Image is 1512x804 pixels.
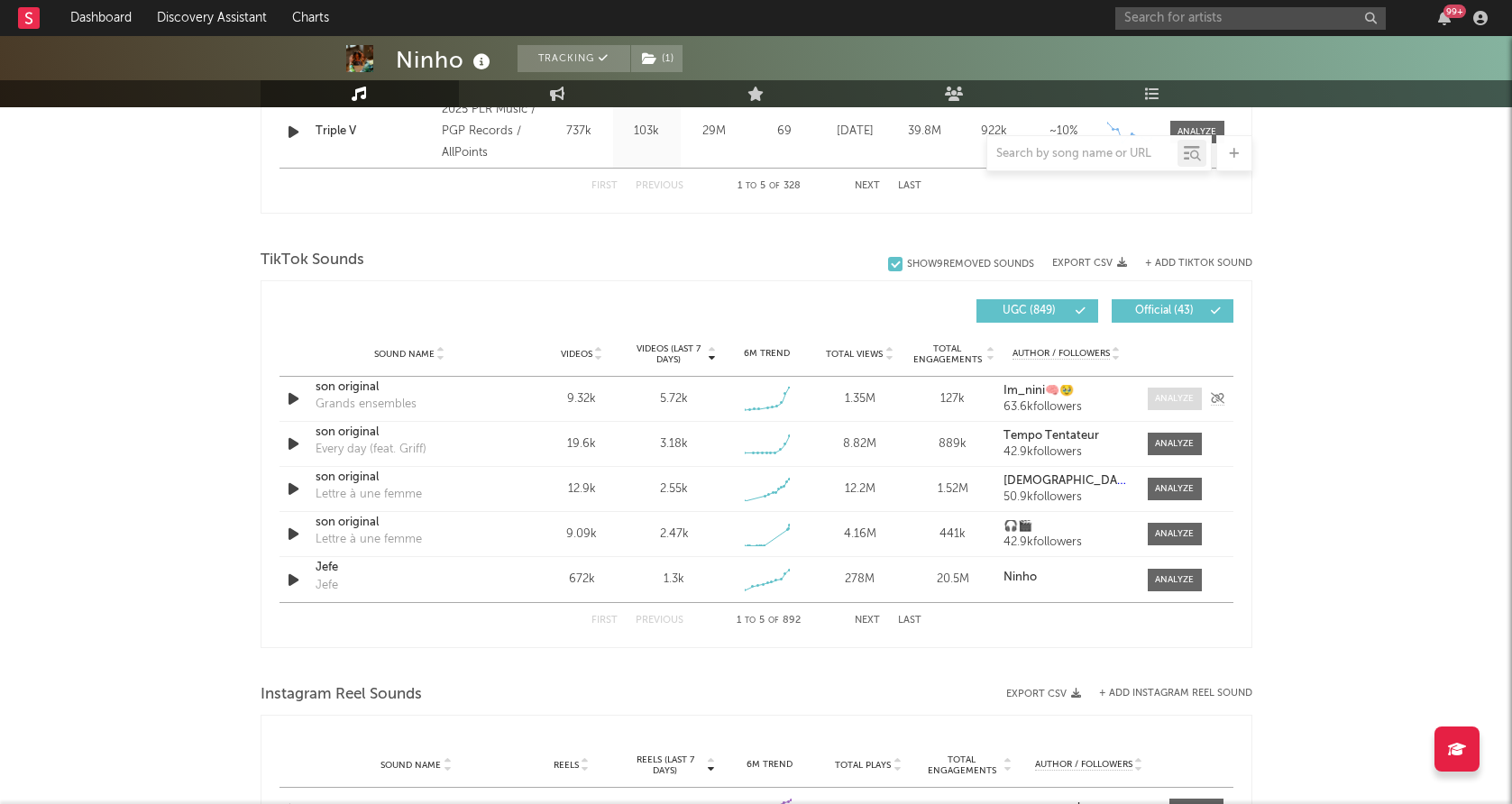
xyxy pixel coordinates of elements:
[316,469,504,487] a: son original
[561,349,592,360] span: Videos
[1003,401,1129,414] div: 63.6k followers
[987,147,1178,161] input: Search by song name or URL
[826,349,883,360] span: Total Views
[660,435,688,453] div: 3.18k
[818,390,902,408] div: 1.35M
[1145,259,1252,269] button: + Add TikTok Sound
[664,571,684,589] div: 1.3k
[753,123,816,141] div: 69
[1127,259,1252,269] button: + Add TikTok Sound
[818,571,902,589] div: 278M
[316,123,434,141] a: Triple V
[591,181,618,191] button: First
[316,441,426,459] div: Every day (feat. Griff)
[911,390,994,408] div: 127k
[540,571,624,589] div: 672k
[818,480,902,498] div: 12.2M
[976,299,1098,323] button: UGC(849)
[1003,446,1129,459] div: 42.9k followers
[1052,258,1127,269] button: Export CSV
[1003,491,1129,504] div: 50.9k followers
[1003,536,1129,549] div: 42.9k followers
[630,45,683,72] span: ( 1 )
[1003,385,1074,397] strong: Im_nini🧠🥹
[554,760,579,771] span: Reels
[660,390,688,408] div: 5.72k
[907,259,1034,270] div: Show 9 Removed Sounds
[922,754,1002,776] span: Total Engagements
[1003,430,1129,443] a: Tempo Tentateur
[1003,520,1032,532] strong: 🎧🎬
[261,684,422,706] span: Instagram Reel Sounds
[1003,475,1135,487] strong: [DEMOGRAPHIC_DATA]
[1035,759,1132,771] span: Author / Followers
[316,559,504,577] a: Jefe
[818,525,902,544] div: 4.16M
[725,347,809,361] div: 6M Trend
[1006,689,1081,699] button: Export CSV
[1003,430,1099,442] strong: Tempo Tentateur
[1099,689,1252,699] button: + Add Instagram Reel Sound
[380,760,441,771] span: Sound Name
[1112,299,1233,323] button: Official(43)
[1443,5,1466,18] div: 99 +
[1123,306,1206,316] span: Official ( 43 )
[768,617,779,625] span: of
[911,480,994,498] div: 1.52M
[1013,348,1110,360] span: Author / Followers
[835,760,891,771] span: Total Plays
[316,514,504,532] a: son original
[894,123,955,141] div: 39.8M
[316,486,422,504] div: Lettre à une femme
[769,182,780,190] span: of
[719,610,819,632] div: 1 5 892
[540,525,624,544] div: 9.09k
[964,123,1024,141] div: 922k
[1003,571,1037,583] strong: Ninho
[636,616,683,626] button: Previous
[1003,571,1129,584] a: Ninho
[626,754,705,776] span: Reels (last 7 days)
[745,617,756,625] span: to
[550,123,609,141] div: 737k
[818,435,902,453] div: 8.82M
[374,349,435,360] span: Sound Name
[316,379,504,397] a: son original
[636,181,683,191] button: Previous
[898,181,921,191] button: Last
[540,435,624,453] div: 19.6k
[316,424,504,442] a: son original
[911,343,984,365] span: Total Engagements
[618,123,676,141] div: 103k
[746,182,756,190] span: to
[719,176,819,197] div: 1 5 328
[631,45,683,72] button: (1)
[660,480,688,498] div: 2.55k
[316,577,338,595] div: Jefe
[685,123,744,141] div: 29M
[396,45,495,75] div: Ninho
[898,616,921,626] button: Last
[518,45,630,72] button: Tracking
[1003,520,1129,533] a: 🎧🎬
[540,480,624,498] div: 12.9k
[540,390,624,408] div: 9.32k
[725,758,815,772] div: 6M Trend
[911,525,994,544] div: 441k
[1081,689,1252,699] div: + Add Instagram Reel Sound
[316,531,422,549] div: Lettre à une femme
[911,435,994,453] div: 889k
[591,616,618,626] button: First
[1438,11,1451,25] button: 99+
[632,343,705,365] span: Videos (last 7 days)
[855,616,880,626] button: Next
[1003,385,1129,397] a: Im_nini🧠🥹
[660,525,689,544] div: 2.47k
[988,306,1071,316] span: UGC ( 849 )
[1033,123,1094,141] div: ~ 10 %
[855,181,880,191] button: Next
